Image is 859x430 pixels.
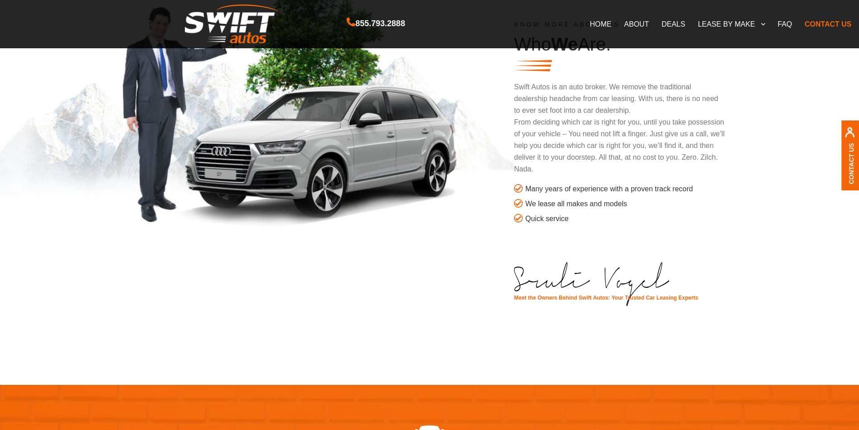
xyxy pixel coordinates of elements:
p: From deciding which car is right for you, until you take possession of your vehicle – You need no... [514,116,726,175]
h3: Who Are. [514,28,611,81]
p: Swift Autos is an auto broker. We remove the traditional dealership headache from car leasing. Wi... [514,81,726,116]
li: Quick service [525,214,726,224]
a: CONTACT US [799,14,858,33]
a: LEASE BY MAKE [692,14,772,33]
span: 855.793.2888 [355,17,405,30]
a: DEALS [655,14,691,33]
li: Many years of experience with a proven track record [525,184,726,194]
img: Swift Autos homepage highlighting hassle-free car leasing options and personalized service for cu... [514,262,669,306]
img: contact us, iconuser [845,127,855,143]
img: Swift Autos [185,5,280,44]
a: ABOUT [618,14,655,33]
h2: Meet the Owners Behind Swift Autos: Your Trusted Car Leasing Experts [514,295,726,301]
a: HOME [583,14,618,33]
a: 855.793.2888 [347,20,405,28]
li: We lease all makes and models [525,199,726,209]
a: Contact Us [848,143,855,184]
a: FAQ [772,14,799,33]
